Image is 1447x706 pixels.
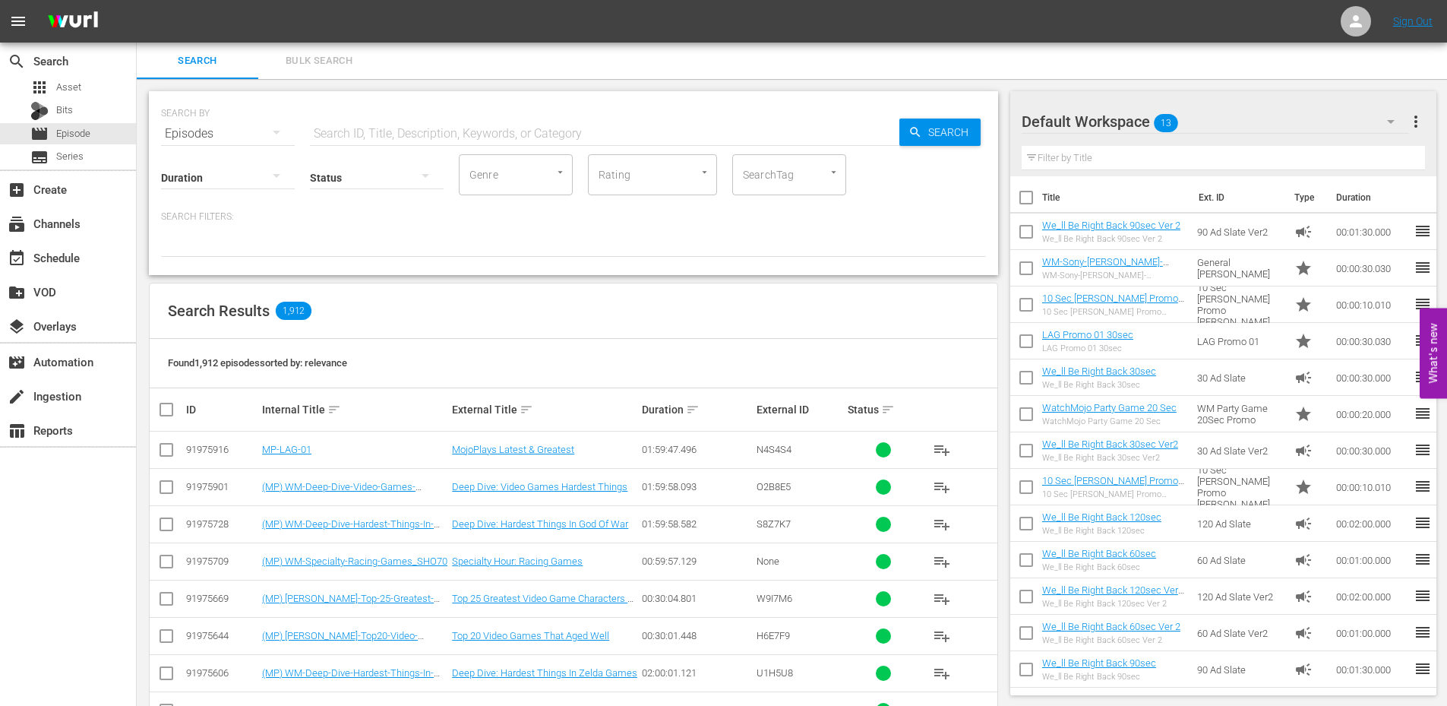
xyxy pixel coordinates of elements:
[1042,672,1156,682] div: We_ll Be Right Back 90sec
[757,404,843,416] div: External ID
[1042,511,1161,523] a: We_ll Be Right Back 120sec
[9,12,27,30] span: menu
[1294,514,1313,533] span: Ad
[262,593,440,627] a: (MP) [PERSON_NAME]-Top-25-Greatest-Video-Game-Characters-of-Each-Year-([DATE]-[DATE])_W9I7M6
[1042,380,1156,390] div: We_ll Be Right Back 30sec
[686,403,700,416] span: sort
[1042,293,1184,315] a: 10 Sec [PERSON_NAME] Promo [PERSON_NAME]
[8,353,26,372] span: Automation
[924,469,960,505] button: playlist_add
[1154,107,1178,139] span: 13
[1294,223,1313,241] span: Ad
[933,552,951,571] span: playlist_add
[642,667,751,679] div: 02:00:01.121
[1330,432,1414,469] td: 00:00:30.000
[924,618,960,654] button: playlist_add
[1042,366,1156,377] a: We_ll Be Right Back 30sec
[452,593,636,616] a: Top 25 Greatest Video Game Characters of Each Year ([DATE] - [DATE])
[757,593,792,604] span: W9I7M6
[186,667,257,679] div: 91975606
[642,400,751,419] div: Duration
[146,52,249,70] span: Search
[933,478,951,496] span: playlist_add
[642,556,751,567] div: 00:59:57.129
[924,432,960,468] button: playlist_add
[1042,344,1133,353] div: LAG Promo 01 30sec
[1294,442,1313,460] span: Ad
[933,627,951,645] span: playlist_add
[452,667,637,679] a: Deep Dive: Hardest Things In Zelda Games
[757,556,843,567] div: None
[8,318,26,336] span: Overlays
[8,215,26,233] span: Channels
[1414,441,1432,459] span: reorder
[1330,542,1414,578] td: 00:01:00.000
[1191,214,1288,250] td: 90 Ad Slate Ver2
[1330,359,1414,396] td: 00:00:30.000
[30,148,49,166] span: Series
[30,125,49,143] span: Episode
[1042,526,1161,536] div: We_ll Be Right Back 120sec
[1191,250,1288,287] td: General [PERSON_NAME]
[1191,396,1288,432] td: WM Party Game 20Sec Promo
[848,400,919,419] div: Status
[1042,307,1186,317] div: 10 Sec [PERSON_NAME] Promo [PERSON_NAME]
[933,664,951,682] span: playlist_add
[1191,542,1288,578] td: 60 Ad Slate
[56,80,81,95] span: Asset
[1294,624,1313,642] span: Ad
[1042,176,1190,219] th: Title
[697,165,712,179] button: Open
[1294,478,1313,496] span: Promo
[186,444,257,455] div: 91975916
[186,518,257,530] div: 91975728
[1022,100,1409,143] div: Default Workspace
[757,518,791,530] span: S8Z7K7
[520,403,533,416] span: sort
[452,481,627,492] a: Deep Dive: Video Games Hardest Things
[933,515,951,533] span: playlist_add
[1294,551,1313,569] span: Ad
[186,593,257,604] div: 91975669
[1042,402,1177,413] a: WatchMojo Party Game 20 Sec
[267,52,371,70] span: Bulk Search
[1294,296,1313,314] span: Promo
[1042,584,1184,607] a: We_ll Be Right Back 120sec Ver 2
[1414,404,1432,423] span: reorder
[1327,176,1418,219] th: Duration
[1042,489,1186,499] div: 10 Sec [PERSON_NAME] Promo [PERSON_NAME]
[1330,615,1414,651] td: 00:01:00.000
[826,165,841,179] button: Open
[327,403,341,416] span: sort
[8,249,26,268] span: Schedule
[8,388,26,406] span: Ingestion
[1042,234,1180,244] div: We_ll Be Right Back 90sec Ver 2
[1330,469,1414,505] td: 00:00:10.010
[1191,505,1288,542] td: 120 Ad Slate
[1330,323,1414,359] td: 00:00:30.030
[186,481,257,492] div: 91975901
[262,556,447,567] a: (MP) WM-Specialty-Racing-Games_SHO70
[262,444,311,455] a: MP-LAG-01
[1191,323,1288,359] td: LAG Promo 01
[161,211,986,223] p: Search Filters:
[1191,578,1288,615] td: 120 Ad Slate Ver2
[1407,112,1425,131] span: more_vert
[1042,271,1186,280] div: WM-Sony-[PERSON_NAME]-Promo.mov
[757,444,791,455] span: N4S4S4
[1042,438,1178,450] a: We_ll Be Right Back 30sec Ver2
[262,630,424,653] a: (MP) [PERSON_NAME]-Top20-Video-Games-That-Aged-Well_H6E7F9
[1420,308,1447,398] button: Open Feedback Widget
[924,543,960,580] button: playlist_add
[1191,651,1288,688] td: 90 Ad Slate
[1414,477,1432,495] span: reorder
[452,400,637,419] div: External Title
[186,630,257,641] div: 91975644
[1330,396,1414,432] td: 00:00:20.000
[168,302,270,320] span: Search Results
[924,655,960,692] button: playlist_add
[1042,635,1180,645] div: We_ll Be Right Back 60sec Ver 2
[1414,587,1432,605] span: reorder
[1042,475,1184,498] a: 10 Sec [PERSON_NAME] Promo [PERSON_NAME]
[1294,332,1313,350] span: Promo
